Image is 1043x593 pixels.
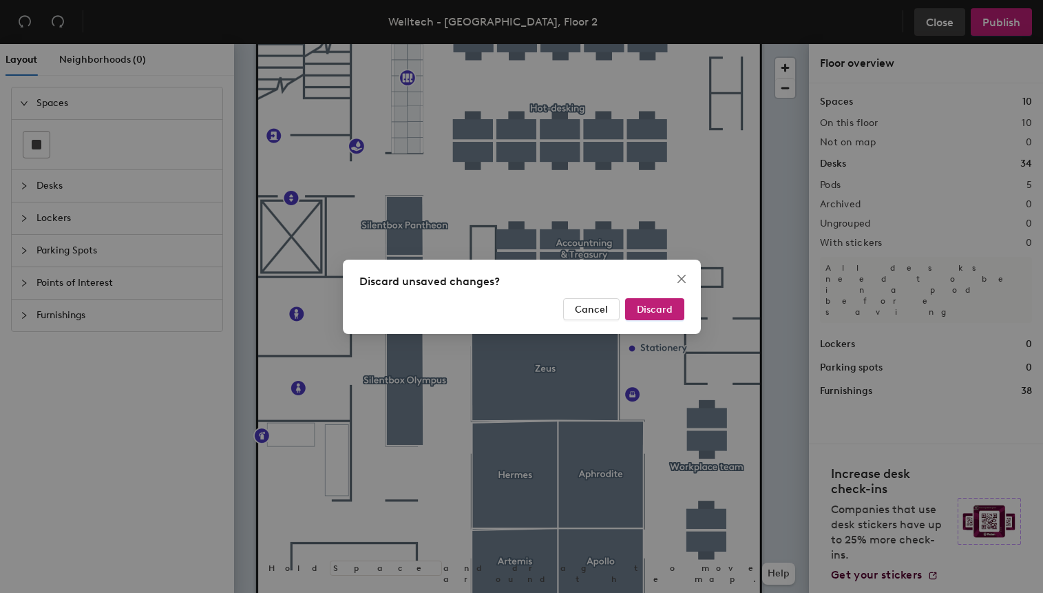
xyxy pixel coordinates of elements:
button: Discard [625,298,684,320]
span: Discard [637,303,673,315]
span: Close [671,273,693,284]
span: close [676,273,687,284]
span: Cancel [575,303,608,315]
button: Close [671,268,693,290]
div: Discard unsaved changes? [359,273,684,290]
button: Cancel [563,298,620,320]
